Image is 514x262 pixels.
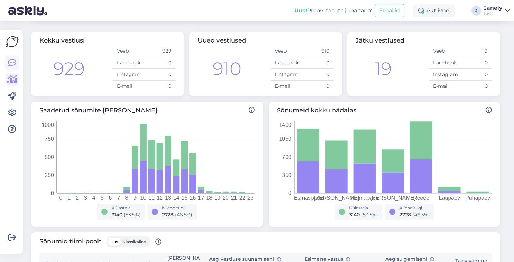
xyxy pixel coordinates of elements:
div: Proovi tasuta juba täna: [294,7,372,15]
td: Veeb [429,45,460,57]
div: Aktiivne [413,4,455,17]
div: 19 [375,55,392,82]
tspan: 18 [206,195,212,201]
tspan: 6 [109,195,112,201]
tspan: Esmaspäev [294,195,323,201]
div: C&C [484,11,502,16]
a: JanelyC&C [484,5,510,16]
tspan: 10 [140,195,147,201]
tspan: 1050 [279,136,291,142]
b: Uus! [294,7,307,14]
tspan: Pühapäev [465,195,490,201]
div: Külastaja [349,205,378,211]
tspan: 0 [51,190,54,196]
td: 0 [144,81,176,92]
tspan: 13 [165,195,171,201]
span: Klassikaline [122,239,146,244]
tspan: 3 [84,195,87,201]
tspan: 250 [45,172,54,178]
tspan: 23 [247,195,254,201]
tspan: 350 [282,172,291,178]
div: Klienditugi [162,205,193,211]
span: 3140 [112,212,122,218]
tspan: 4 [92,195,95,201]
td: Facebook [429,57,460,69]
tspan: [PERSON_NAME] [370,195,415,201]
td: Veeb [271,45,302,57]
tspan: 22 [239,195,245,201]
span: ( 53.5 %) [361,212,378,218]
span: Jätku vestlused [356,37,404,44]
td: 0 [302,57,334,69]
tspan: 17 [198,195,204,201]
tspan: [PERSON_NAME] [314,195,359,201]
td: E-mail [429,81,460,92]
td: 929 [144,45,176,57]
td: Facebook [113,57,144,69]
tspan: 11 [148,195,155,201]
tspan: 8 [125,195,128,201]
span: 2728 [400,212,411,218]
td: 910 [302,45,334,57]
td: 0 [460,81,492,92]
tspan: 0 [288,190,291,196]
tspan: 19 [214,195,221,201]
span: 3140 [349,212,360,218]
td: E-mail [271,81,302,92]
div: J [471,6,481,16]
tspan: 1000 [41,122,54,128]
td: Instagram [429,69,460,81]
span: Uued vestlused [198,37,246,44]
td: 0 [302,81,334,92]
td: Instagram [113,69,144,81]
td: 0 [460,57,492,69]
tspan: Reede [413,195,429,201]
span: Kokku vestlusi [39,37,85,44]
span: Saadetud sõnumite [PERSON_NAME] [39,106,255,115]
tspan: 700 [282,154,291,160]
td: 0 [460,69,492,81]
button: Emailid [375,4,404,17]
tspan: 2 [76,195,79,201]
tspan: 9 [133,195,137,201]
tspan: 20 [223,195,229,201]
tspan: 14 [173,195,179,201]
div: Klienditugi [400,205,430,211]
td: Instagram [271,69,302,81]
div: Külastaja [112,205,141,211]
span: ( 46.5 %) [412,212,430,218]
span: ( 46.5 %) [175,212,193,218]
td: 0 [144,57,176,69]
tspan: Laupäev [439,195,460,201]
td: 0 [144,69,176,81]
span: Sõnumid tiimi poolt [39,236,161,247]
span: 2728 [162,212,174,218]
tspan: 0 [59,195,62,201]
tspan: 12 [157,195,163,201]
div: Janely [484,5,502,11]
tspan: 15 [181,195,188,201]
img: Askly Logo [6,35,19,48]
div: 910 [213,55,241,82]
tspan: 1 [67,195,71,201]
tspan: 500 [45,154,54,160]
td: Veeb [113,45,144,57]
tspan: 7 [117,195,120,201]
tspan: 16 [190,195,196,201]
tspan: 1400 [279,122,291,128]
span: ( 53.5 %) [124,212,141,218]
div: 929 [53,55,85,82]
tspan: 21 [231,195,237,201]
span: Uus [110,239,118,244]
td: 0 [302,69,334,81]
td: E-mail [113,81,144,92]
td: 19 [460,45,492,57]
tspan: Kolmapäev [351,195,379,201]
tspan: 5 [101,195,104,201]
tspan: 750 [45,136,54,142]
span: Sõnumeid kokku nädalas [277,106,492,115]
td: Facebook [271,57,302,69]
